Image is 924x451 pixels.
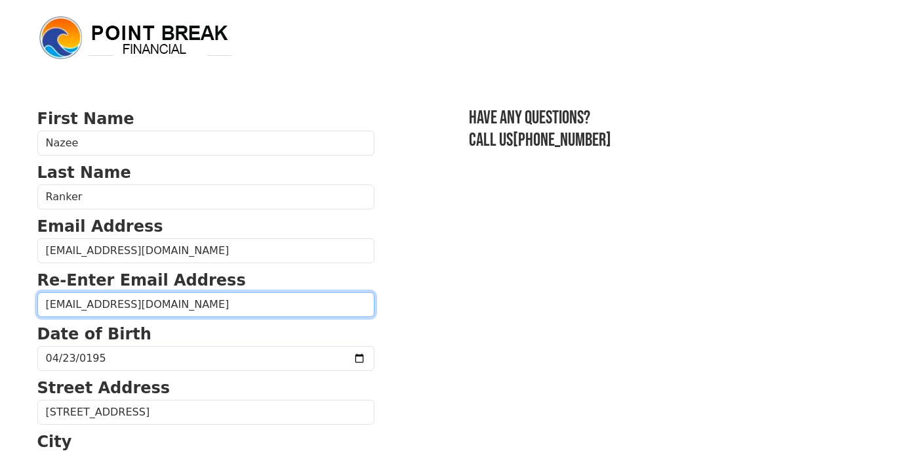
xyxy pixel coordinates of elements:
[513,129,611,151] a: [PHONE_NUMBER]
[37,271,246,290] strong: Re-Enter Email Address
[37,14,234,62] img: logo.png
[37,184,374,209] input: Last Name
[37,163,131,182] strong: Last Name
[37,292,374,317] input: Re-Enter Email Address
[37,400,374,425] input: Street Address
[37,433,72,451] strong: City
[469,129,887,152] h3: Call us
[37,379,171,397] strong: Street Address
[37,131,374,156] input: First Name
[469,107,887,129] h3: Have any questions?
[37,238,374,263] input: Email Address
[37,217,163,236] strong: Email Address
[37,110,134,128] strong: First Name
[37,325,151,343] strong: Date of Birth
